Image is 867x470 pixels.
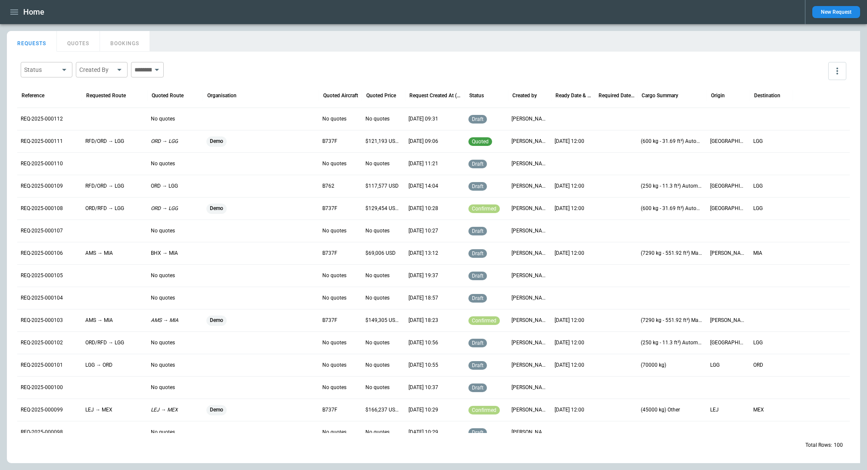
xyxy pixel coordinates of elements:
[753,406,764,414] p: MEX
[24,65,59,74] div: Status
[57,31,100,52] button: QUOTES
[85,138,124,145] p: RFD/ORD → LGG
[365,115,390,123] p: No quotes
[805,442,832,449] p: Total Rows:
[555,406,584,414] p: 02/09/2025 12:00
[152,93,184,99] div: Quoted Route
[710,317,746,324] p: Evert van de Beekstraat 202, 1118 CP Schiphol, Netherlands
[828,62,846,80] button: more
[151,339,175,346] p: No quotes
[79,65,114,74] div: Created By
[365,406,402,414] p: $166,237 USD - $168,759 USD
[470,407,498,413] span: confirmed
[322,294,346,302] p: No quotes
[555,205,584,212] p: 05/09/2025 12:00
[511,227,548,235] p: Myles Cummins
[555,317,584,324] p: 10/09/2025 12:00
[206,399,227,421] span: Demo
[206,198,227,220] span: Demo
[151,182,178,190] p: ORD → LGG
[151,160,175,167] p: No quotes
[365,294,390,302] p: No quotes
[85,362,112,369] p: LGG → ORD
[470,362,485,368] span: draft
[409,227,438,235] p: 04/09/2025 10:27
[470,206,498,212] span: confirmed
[151,138,178,145] p: ORD → LGG
[151,227,175,235] p: No quotes
[322,115,346,123] p: No quotes
[21,429,63,436] p: REQ-2025-000098
[641,362,666,369] p: (70000 kg)
[470,139,490,145] span: quoted
[710,138,746,145] p: Chicago airport
[409,250,438,257] p: 03/09/2025 13:12
[21,250,63,257] p: REQ-2025-000106
[470,318,498,324] span: confirmed
[812,6,860,18] button: New Request
[151,272,175,279] p: No quotes
[511,205,548,212] p: Myles Cummins
[511,138,548,145] p: Myles Cummins
[365,205,402,212] p: $129,454 USD - $130,873 USD
[470,161,485,167] span: draft
[641,339,703,346] p: (250 kg - 11.3 ft³) Automotive
[555,362,584,369] p: 13/07/2025 12:00
[322,227,346,235] p: No quotes
[409,115,438,123] p: 09/09/2025 09:31
[409,362,438,369] p: 02/09/2025 10:55
[322,362,346,369] p: No quotes
[409,339,438,346] p: 02/09/2025 10:56
[511,406,548,414] p: Myles Cummins
[470,273,485,279] span: draft
[641,182,703,190] p: (250 kg - 11.3 ft³) Automotive
[21,160,63,167] p: REQ-2025-000110
[511,429,548,436] p: Myles Cummins
[151,250,178,257] p: BHX → MIA
[365,362,390,369] p: No quotes
[322,250,337,257] p: B737F
[100,31,150,52] button: BOOKINGS
[151,429,175,436] p: No quotes
[470,385,485,391] span: draft
[322,406,337,414] p: B737F
[469,93,484,99] div: Status
[151,406,178,414] p: LEJ → MEX
[21,317,63,324] p: REQ-2025-000103
[409,406,438,414] p: 02/09/2025 10:29
[642,93,678,99] div: Cargo Summary
[151,362,175,369] p: No quotes
[21,138,63,145] p: REQ-2025-000111
[21,406,63,414] p: REQ-2025-000099
[322,384,346,391] p: No quotes
[711,93,725,99] div: Origin
[86,93,126,99] div: Requested Route
[409,272,438,279] p: 02/09/2025 19:37
[511,272,548,279] p: Myles Cummins
[409,93,463,99] div: Request Created At (UTC)
[85,182,124,190] p: RFD/ORD → LGG
[23,7,44,17] h1: Home
[511,339,548,346] p: Simon Watson
[511,362,548,369] p: Myles Cummins
[641,250,703,257] p: (7290 kg - 551.92 ft³) Machinery & Industrial Equipment
[470,340,485,346] span: draft
[85,205,124,212] p: ORD/RFD → LGG
[206,130,227,152] span: Demo
[710,339,746,346] p: Chicago airport
[322,317,337,324] p: B737F
[151,294,175,302] p: No quotes
[409,182,438,190] p: 04/09/2025 14:04
[641,406,680,414] p: (45000 kg) Other
[470,228,485,234] span: draft
[21,294,63,302] p: REQ-2025-000104
[322,339,346,346] p: No quotes
[151,384,175,391] p: No quotes
[151,205,178,212] p: ORD → LGG
[599,93,635,99] div: Required Date & Time (UTC)
[21,272,63,279] p: REQ-2025-000105
[753,138,763,145] p: LGG
[753,362,763,369] p: ORD
[365,250,396,257] p: $69,006 USD
[365,160,390,167] p: No quotes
